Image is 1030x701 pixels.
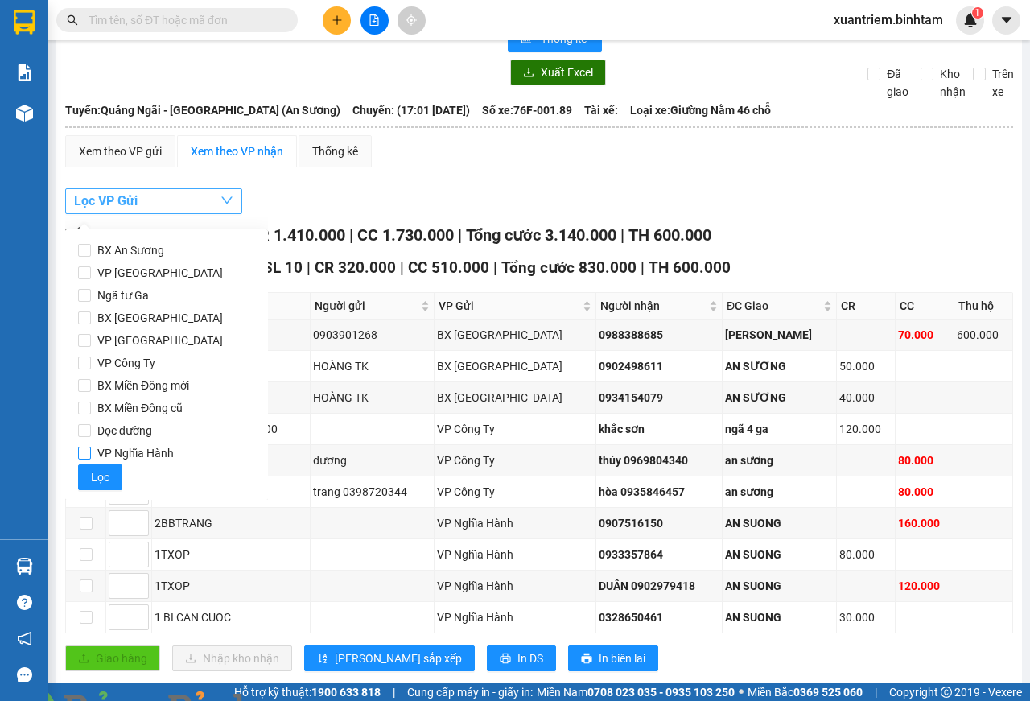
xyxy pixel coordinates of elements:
[89,11,278,29] input: Tìm tên, số ĐT hoặc mã đơn
[793,686,863,699] strong: 0369 525 060
[839,608,892,626] div: 30.000
[600,297,706,315] span: Người nhận
[999,13,1014,27] span: caret-down
[584,101,618,119] span: Tài xế:
[16,105,33,122] img: warehouse-icon
[65,104,340,117] b: Tuyến: Quảng Ngãi - [GEOGRAPHIC_DATA] (An Sương)
[599,649,645,667] span: In biên lai
[501,258,637,277] span: Tổng cước 830.000
[313,357,431,375] div: HOÀNG TK
[437,420,593,438] div: VP Công Ty
[14,10,35,35] img: logo-vxr
[641,258,645,277] span: |
[435,445,596,476] td: VP Công Ty
[393,683,395,701] span: |
[599,546,719,563] div: 0933357864
[933,65,972,101] span: Kho nhận
[599,326,719,344] div: 0988388685
[335,649,462,667] span: [PERSON_NAME] sắp xếp
[599,420,719,438] div: khắc sơn
[941,687,952,698] span: copyright
[898,483,951,501] div: 80.000
[352,101,470,119] span: Chuyến: (17:01 [DATE])
[154,546,307,563] div: 1TXOP
[315,258,396,277] span: CR 320.000
[437,577,593,595] div: VP Nghĩa Hành
[91,239,171,262] span: BX An Sương
[437,483,593,501] div: VP Công Ty
[898,452,951,469] div: 80.000
[537,683,735,701] span: Miền Nam
[517,649,543,667] span: In DS
[839,546,892,563] div: 80.000
[992,6,1020,35] button: caret-down
[65,188,242,214] button: Lọc VP Gửi
[439,297,579,315] span: VP Gửi
[435,476,596,508] td: VP Công Ty
[725,420,834,438] div: ngã 4 ga
[839,420,892,438] div: 120.000
[65,645,160,671] button: uploadGiao hàng
[493,258,497,277] span: |
[725,577,834,595] div: AN SUONG
[568,645,658,671] button: printerIn biên lai
[332,14,343,26] span: plus
[435,508,596,539] td: VP Nghĩa Hành
[880,65,915,101] span: Đã giao
[349,225,353,245] span: |
[649,258,731,277] span: TH 600.000
[458,225,462,245] span: |
[435,539,596,571] td: VP Nghĩa Hành
[435,320,596,351] td: BX Quảng Ngãi
[400,258,404,277] span: |
[398,6,426,35] button: aim
[599,608,719,626] div: 0328650461
[725,514,834,532] div: AN SUONG
[727,297,820,315] span: ĐC Giao
[896,293,954,320] th: CC
[91,442,180,464] span: VP Nghĩa Hành
[408,258,489,277] span: CC 510.000
[725,389,834,406] div: AN SƯƠNG
[599,389,719,406] div: 0934154079
[317,653,328,666] span: sort-ascending
[821,10,956,30] span: xuantriem.binhtam
[437,326,593,344] div: BX [GEOGRAPHIC_DATA]
[620,225,624,245] span: |
[500,653,511,666] span: printer
[91,329,229,352] span: VP [GEOGRAPHIC_DATA]
[16,64,33,81] img: solution-icon
[407,683,533,701] span: Cung cấp máy in - giấy in:
[220,194,233,207] span: down
[307,258,311,277] span: |
[91,374,196,397] span: BX Miền Đông mới
[510,60,606,85] button: downloadXuất Excel
[91,468,109,486] span: Lọc
[739,689,744,695] span: ⚪️
[581,653,592,666] span: printer
[154,514,307,532] div: 2BBTRANG
[17,595,32,610] span: question-circle
[172,645,292,671] button: downloadNhập kho nhận
[725,452,834,469] div: an sương
[957,326,1010,344] div: 600.000
[587,686,735,699] strong: 0708 023 035 - 0935 103 250
[369,14,380,26] span: file-add
[630,101,771,119] span: Loại xe: Giường Nằm 46 chỗ
[541,64,593,81] span: Xuất Excel
[312,142,358,160] div: Thống kê
[437,514,593,532] div: VP Nghĩa Hành
[313,389,431,406] div: HOÀNG TK
[599,577,719,595] div: DUÂN 0902979418
[435,382,596,414] td: BX Quảng Ngãi
[91,352,162,374] span: VP Công Ty
[437,452,593,469] div: VP Công Ty
[67,14,78,26] span: search
[954,293,1013,320] th: Thu hộ
[311,686,381,699] strong: 1900 633 818
[360,6,389,35] button: file-add
[599,452,719,469] div: thúy 0969804340
[357,225,454,245] span: CC 1.730.000
[91,419,159,442] span: Dọc đường
[839,357,892,375] div: 50.000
